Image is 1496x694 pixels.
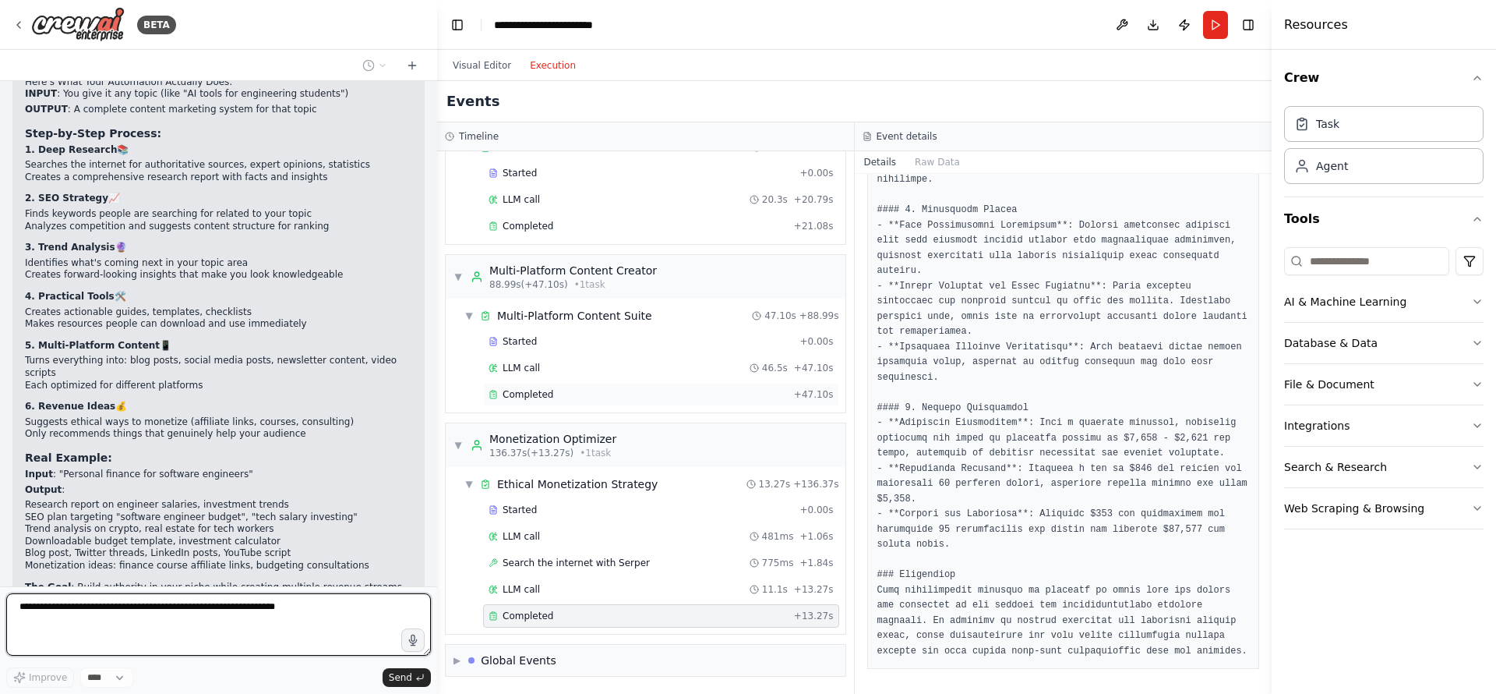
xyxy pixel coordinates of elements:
[799,504,833,516] span: + 0.00s
[400,56,425,75] button: Start a new chat
[793,478,838,490] span: + 136.37s
[497,476,658,492] div: Ethical Monetization Strategy
[443,56,520,75] button: Visual Editor
[356,56,393,75] button: Switch to previous chat
[497,308,652,324] div: Multi-Platform Content Suite
[764,310,796,322] span: 47.10s
[25,416,412,429] li: Suggests ethical ways to monetize (affiliate links, courses, consulting)
[25,469,412,481] p: : "Personal finance for software engineers"
[1316,158,1348,174] div: Agent
[520,56,585,75] button: Execution
[464,478,474,490] span: ▼
[25,340,160,351] strong: 5. Multi-Platform Content
[25,144,117,155] strong: 1. Deep Research
[489,431,616,447] div: Monetization Optimizer
[137,16,176,34] div: BETA
[25,355,412,379] li: Turns everything into: blog posts, social media posts, newsletter content, video scripts
[574,278,605,291] span: • 1 task
[25,512,412,524] li: SEO plan targeting "software engineer budget", "tech salary investing"
[25,242,115,253] strong: 3. Trend Analysis
[25,291,412,303] p: 🛠️
[489,447,573,459] span: 136.37s (+13.27s)
[25,582,412,606] p: : Build authority in your niche while creating multiple revenue streams ethically.
[25,318,412,331] li: Makes resources people can download and use immediately
[794,362,834,374] span: + 47.10s
[1284,281,1484,322] button: AI & Machine Learning
[762,362,788,374] span: 46.5s
[799,310,839,322] span: + 88.99s
[503,504,537,516] span: Started
[759,478,791,490] span: 13.27s
[489,263,657,278] div: Multi-Platform Content Creator
[383,668,431,687] button: Send
[799,335,833,348] span: + 0.00s
[503,583,540,596] span: LLM call
[25,193,108,204] strong: 2. SEO Strategy
[446,90,499,112] h2: Events
[453,439,463,451] span: ▼
[503,193,540,206] span: LLM call
[25,242,412,254] p: 🔮
[503,388,553,401] span: Completed
[503,167,537,179] span: Started
[503,530,540,543] span: LLM call
[762,530,794,543] span: 481ms
[453,654,460,667] span: ▶
[464,310,474,322] span: ▼
[1316,116,1339,132] div: Task
[1237,14,1259,36] button: Hide right sidebar
[25,484,412,497] p: :
[1284,405,1484,446] button: Integrations
[29,671,67,684] span: Improve
[580,447,611,459] span: • 1 task
[25,269,412,281] li: Creates forward-looking insights that make you look knowledgeable
[794,583,834,596] span: + 13.27s
[1284,364,1484,405] button: File & Document
[25,523,412,536] li: Trend analysis on crypto, real estate for tech workers
[489,278,568,291] span: 88.99s (+47.10s)
[794,220,834,232] span: + 21.08s
[503,557,650,569] span: Search the internet with Serper
[25,88,57,99] strong: INPUT
[25,104,68,115] strong: OUTPUT
[799,530,833,543] span: + 1.06s
[25,257,412,270] li: Identifies what's coming next in your topic area
[25,401,412,413] p: 💰
[25,428,412,441] li: Only recommends things that genuinely help your audience
[25,144,412,157] p: 📚
[503,610,553,622] span: Completed
[1284,197,1484,241] button: Tools
[503,362,540,374] span: LLM call
[25,159,412,172] li: Searches the internet for authoritative sources, expert opinions, statistics
[25,469,53,480] strong: Input
[494,17,625,33] nav: breadcrumb
[459,130,499,143] h3: Timeline
[481,653,556,668] div: Global Events
[25,484,62,495] strong: Output
[794,193,834,206] span: + 20.79s
[25,193,412,205] p: 📈
[1284,16,1348,34] h4: Resources
[1284,56,1484,100] button: Crew
[25,208,412,221] li: Finds keywords people are searching for related to your topic
[389,671,412,684] span: Send
[762,583,788,596] span: 11.1s
[877,130,937,143] h3: Event details
[905,151,969,173] button: Raw Data
[401,628,425,652] button: Click to speak your automation idea
[503,220,553,232] span: Completed
[25,172,412,184] li: Creates a comprehensive research report with facts and insights
[25,380,412,392] li: Each optimized for different platforms
[503,335,537,348] span: Started
[25,401,115,412] strong: 6. Revenue Ideas
[1284,488,1484,529] button: Web Scraping & Browsing
[25,76,412,89] h2: Here's What Your Automation Actually Does:
[31,7,125,42] img: Logo
[25,499,412,512] li: Research report on engineer salaries, investment trends
[446,14,468,36] button: Hide left sidebar
[25,536,412,548] li: Downloadable budget template, investment calculator
[794,388,834,401] span: + 47.10s
[25,88,412,101] p: : You give it any topic (like "AI tools for engineering students")
[25,450,412,466] h3: Real Example:
[794,610,834,622] span: + 13.27s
